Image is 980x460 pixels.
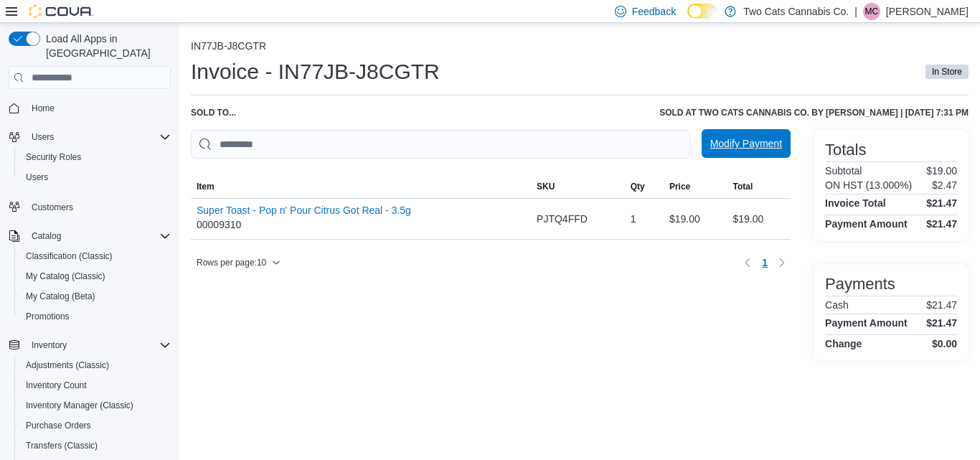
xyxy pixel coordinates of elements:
button: Home [3,98,176,118]
span: Adjustments (Classic) [20,357,171,374]
span: Home [32,103,55,114]
h4: $21.47 [926,317,957,329]
nav: Pagination for table: MemoryTable from EuiInMemoryTable [739,251,791,274]
button: Page 1 of 1 [756,251,773,274]
span: Users [26,128,171,146]
span: Rows per page : 10 [197,257,266,268]
span: Purchase Orders [26,420,91,431]
span: Security Roles [26,151,81,163]
button: Customers [3,196,176,217]
input: Dark Mode [687,4,717,19]
button: Modify Payment [702,129,791,158]
h1: Invoice - IN77JB-J8CGTR [191,57,440,86]
div: 00009310 [197,205,411,233]
span: Load All Apps in [GEOGRAPHIC_DATA] [40,32,171,60]
p: $2.47 [932,179,957,191]
p: Two Cats Cannabis Co. [743,3,849,20]
h4: $21.47 [926,218,957,230]
span: Catalog [32,230,61,242]
span: My Catalog (Classic) [20,268,171,285]
h4: Change [825,338,862,349]
button: Users [26,128,60,146]
span: In Store [932,65,962,78]
button: My Catalog (Classic) [14,266,176,286]
a: My Catalog (Beta) [20,288,101,305]
h6: Subtotal [825,165,862,177]
button: Security Roles [14,147,176,167]
p: $21.47 [926,299,957,311]
h4: Invoice Total [825,197,886,209]
h4: Payment Amount [825,218,908,230]
span: Customers [26,197,171,215]
span: Inventory Count [20,377,171,394]
button: Super Toast - Pop n' Pour Citrus Got Real - 3.5g [197,205,411,216]
span: Customers [32,202,73,213]
span: Feedback [632,4,676,19]
span: SKU [537,181,555,192]
span: My Catalog (Beta) [20,288,171,305]
div: 1 [625,205,664,233]
span: Inventory [26,337,171,354]
div: Michael Currie [863,3,880,20]
button: Next page [773,254,791,271]
span: Price [669,181,690,192]
a: Inventory Count [20,377,93,394]
span: Modify Payment [710,136,782,151]
h6: Sold at Two Cats Cannabis Co. by [PERSON_NAME] | [DATE] 7:31 PM [659,107,969,118]
p: [PERSON_NAME] [886,3,969,20]
a: Purchase Orders [20,417,97,434]
span: Promotions [20,308,171,325]
span: MC [865,3,879,20]
a: Inventory Manager (Classic) [20,397,139,414]
div: $19.00 [664,205,727,233]
a: Customers [26,199,79,216]
span: PJTQ4FFD [537,210,588,227]
input: This is a search bar. As you type, the results lower in the page will automatically filter. [191,130,690,159]
a: Security Roles [20,149,87,166]
button: Transfers (Classic) [14,436,176,456]
span: Inventory Count [26,380,87,391]
a: Users [20,169,54,186]
a: Adjustments (Classic) [20,357,115,374]
span: Catalog [26,227,171,245]
span: Classification (Classic) [26,250,113,262]
button: Price [664,175,727,198]
button: Inventory [26,337,72,354]
a: My Catalog (Classic) [20,268,111,285]
span: Transfers (Classic) [20,437,171,454]
h3: Totals [825,141,866,159]
span: Users [32,131,54,143]
ul: Pagination for table: MemoryTable from EuiInMemoryTable [756,251,773,274]
a: Classification (Classic) [20,248,118,265]
button: Qty [625,175,664,198]
button: IN77JB-J8CGTR [191,40,266,52]
span: Users [20,169,171,186]
span: My Catalog (Beta) [26,291,95,302]
button: Rows per page:10 [191,254,286,271]
a: Promotions [20,308,75,325]
span: Classification (Classic) [20,248,171,265]
button: My Catalog (Beta) [14,286,176,306]
button: Users [3,127,176,147]
img: Cova [29,4,93,19]
button: Inventory Count [14,375,176,395]
span: Promotions [26,311,70,322]
p: $19.00 [926,165,957,177]
div: Sold to ... [191,107,236,118]
h4: Payment Amount [825,317,908,329]
h6: ON HST (13.000%) [825,179,912,191]
button: Promotions [14,306,176,327]
button: Total [727,175,791,198]
span: 1 [762,255,768,270]
button: Classification (Classic) [14,246,176,266]
span: Adjustments (Classic) [26,360,109,371]
span: Inventory Manager (Classic) [26,400,133,411]
button: Item [191,175,531,198]
span: In Store [925,65,969,79]
span: Total [732,181,753,192]
span: Home [26,99,171,117]
button: Adjustments (Classic) [14,355,176,375]
span: Purchase Orders [20,417,171,434]
button: Inventory Manager (Classic) [14,395,176,416]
